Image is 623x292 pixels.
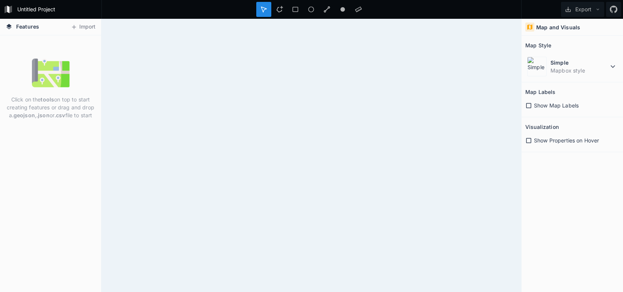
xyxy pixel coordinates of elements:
[32,54,70,92] img: empty
[36,112,50,118] strong: .json
[525,121,559,133] h2: Visualization
[550,59,608,67] dt: Simple
[6,95,95,119] p: Click on the on top to start creating features or drag and drop a , or file to start
[534,136,599,144] span: Show Properties on Hover
[550,67,608,74] dd: Mapbox style
[41,96,54,103] strong: tools
[12,112,35,118] strong: .geojson
[525,39,551,51] h2: Map Style
[67,21,99,33] button: Import
[536,23,580,31] h4: Map and Visuals
[534,101,579,109] span: Show Map Labels
[16,23,39,30] span: Features
[527,57,547,76] img: Simple
[525,86,555,98] h2: Map Labels
[561,2,604,17] button: Export
[54,112,65,118] strong: .csv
